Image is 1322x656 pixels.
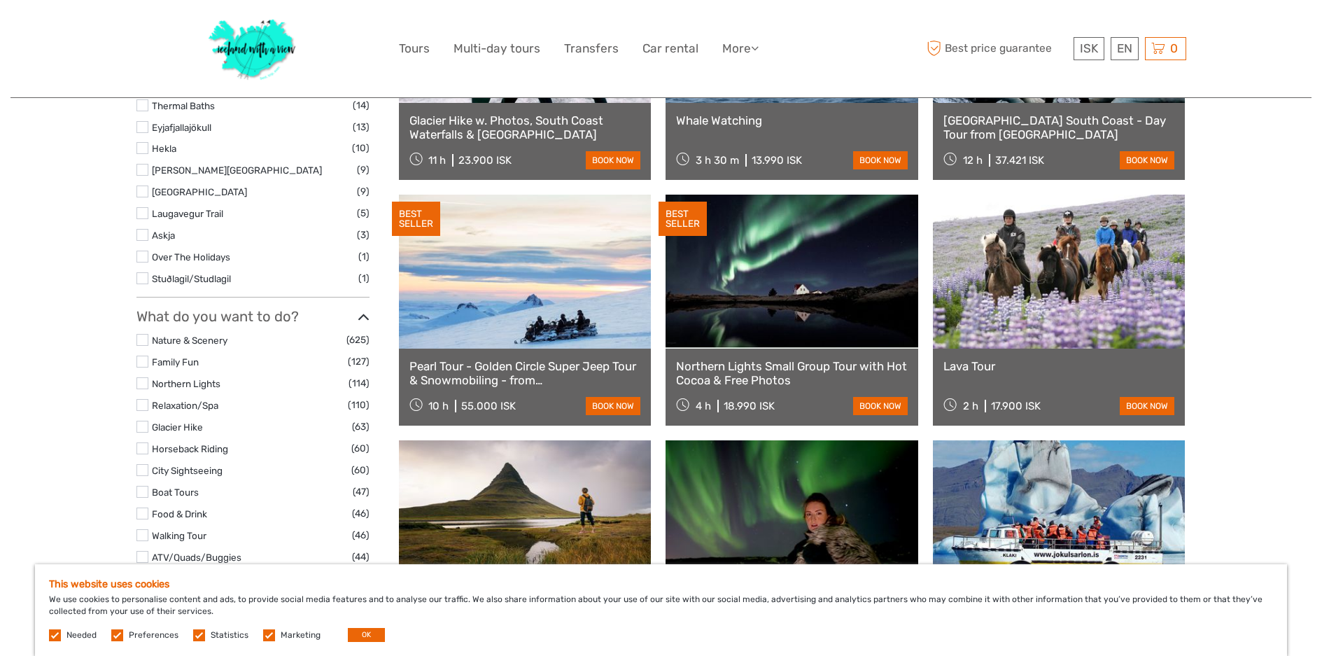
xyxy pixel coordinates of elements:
span: (44) [352,549,370,565]
a: book now [1120,397,1174,415]
a: Walking Tour [152,530,206,541]
a: Nature & Scenery [152,335,227,346]
a: Whale Watching [676,113,908,127]
span: 11 h [428,154,446,167]
a: Laugavegur Trail [152,208,223,219]
div: BEST SELLER [659,202,707,237]
h5: This website uses cookies [49,578,1273,590]
a: Glacier Hike w. Photos, South Coast Waterfalls & [GEOGRAPHIC_DATA] [409,113,641,142]
div: 17.900 ISK [991,400,1041,412]
span: (5) [357,205,370,221]
span: 2 h [963,400,978,412]
div: We use cookies to personalise content and ads, to provide social media features and to analyse ou... [35,564,1287,656]
a: Horseback Riding [152,443,228,454]
div: 55.000 ISK [461,400,516,412]
label: Statistics [211,629,248,641]
a: [PERSON_NAME][GEOGRAPHIC_DATA] [152,165,322,176]
button: OK [348,628,385,642]
span: 0 [1168,41,1180,55]
a: Multi-day tours [453,39,540,59]
span: (127) [348,354,370,370]
a: Relaxation/Spa [152,400,218,411]
div: 18.990 ISK [724,400,775,412]
span: (9) [357,183,370,200]
a: [GEOGRAPHIC_DATA] [152,186,247,197]
a: book now [853,151,908,169]
span: 4 h [696,400,711,412]
a: Lava Tour [943,359,1175,373]
a: Transfers [564,39,619,59]
a: Glacier Hike [152,421,203,433]
a: Car rental [642,39,698,59]
span: (1) [358,249,370,265]
div: 37.421 ISK [995,154,1044,167]
span: (63) [352,419,370,435]
a: book now [853,397,908,415]
a: book now [586,151,640,169]
span: (13) [353,119,370,135]
span: (114) [349,375,370,391]
span: ISK [1080,41,1098,55]
a: More [722,39,759,59]
a: Askja [152,230,175,241]
a: City Sightseeing [152,465,223,476]
a: Northern Lights [152,378,220,389]
a: Hekla [152,143,176,154]
span: (60) [351,440,370,456]
label: Marketing [281,629,321,641]
span: 3 h 30 m [696,154,739,167]
label: Preferences [129,629,178,641]
a: Pearl Tour - Golden Circle Super Jeep Tour & Snowmobiling - from [GEOGRAPHIC_DATA] [409,359,641,388]
a: Northern Lights Small Group Tour with Hot Cocoa & Free Photos [676,359,908,388]
a: Eyjafjallajökull [152,122,211,133]
span: (110) [348,397,370,413]
a: ATV/Quads/Buggies [152,552,241,563]
span: (1) [358,270,370,286]
span: (46) [352,527,370,543]
a: Tours [399,39,430,59]
span: Best price guarantee [924,37,1070,60]
span: (14) [353,97,370,113]
img: 1077-ca632067-b948-436b-9c7a-efe9894e108b_logo_big.jpg [202,11,304,87]
a: Family Fun [152,356,199,368]
span: (9) [357,162,370,178]
span: 12 h [963,154,983,167]
span: (625) [346,332,370,348]
h3: What do you want to do? [136,308,370,325]
a: book now [586,397,640,415]
a: Over The Holidays [152,251,230,263]
a: Thermal Baths [152,100,215,111]
a: [GEOGRAPHIC_DATA] South Coast - Day Tour from [GEOGRAPHIC_DATA] [943,113,1175,142]
button: Open LiveChat chat widget [161,22,178,39]
a: Food & Drink [152,508,207,519]
span: (46) [352,505,370,522]
a: Stuðlagil/Studlagil [152,273,231,284]
span: 10 h [428,400,449,412]
div: BEST SELLER [392,202,440,237]
a: book now [1120,151,1174,169]
div: EN [1111,37,1139,60]
span: (47) [353,484,370,500]
p: We're away right now. Please check back later! [20,25,158,36]
div: 13.990 ISK [752,154,802,167]
span: (3) [357,227,370,243]
a: Boat Tours [152,487,199,498]
span: (60) [351,462,370,478]
span: (10) [352,140,370,156]
div: 23.900 ISK [458,154,512,167]
label: Needed [66,629,97,641]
